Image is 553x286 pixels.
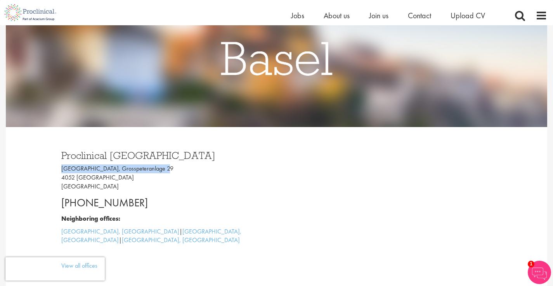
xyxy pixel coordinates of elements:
a: About us [324,10,350,21]
a: Jobs [291,10,304,21]
a: [GEOGRAPHIC_DATA], [GEOGRAPHIC_DATA] [61,227,179,235]
p: | | [61,227,271,245]
span: 1 [528,261,534,267]
a: Upload CV [451,10,485,21]
img: Chatbot [528,261,551,284]
p: [GEOGRAPHIC_DATA], Grosspeteranlage 29 4052 [GEOGRAPHIC_DATA] [GEOGRAPHIC_DATA] [61,164,271,191]
a: Contact [408,10,431,21]
a: Join us [369,10,388,21]
h3: Proclinical [GEOGRAPHIC_DATA] [61,150,271,160]
a: [GEOGRAPHIC_DATA], [GEOGRAPHIC_DATA] [61,227,241,244]
iframe: reCAPTCHA [5,257,105,281]
a: [GEOGRAPHIC_DATA], [GEOGRAPHIC_DATA] [122,236,240,244]
p: [PHONE_NUMBER] [61,195,271,211]
b: Neighboring offices: [61,214,120,223]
